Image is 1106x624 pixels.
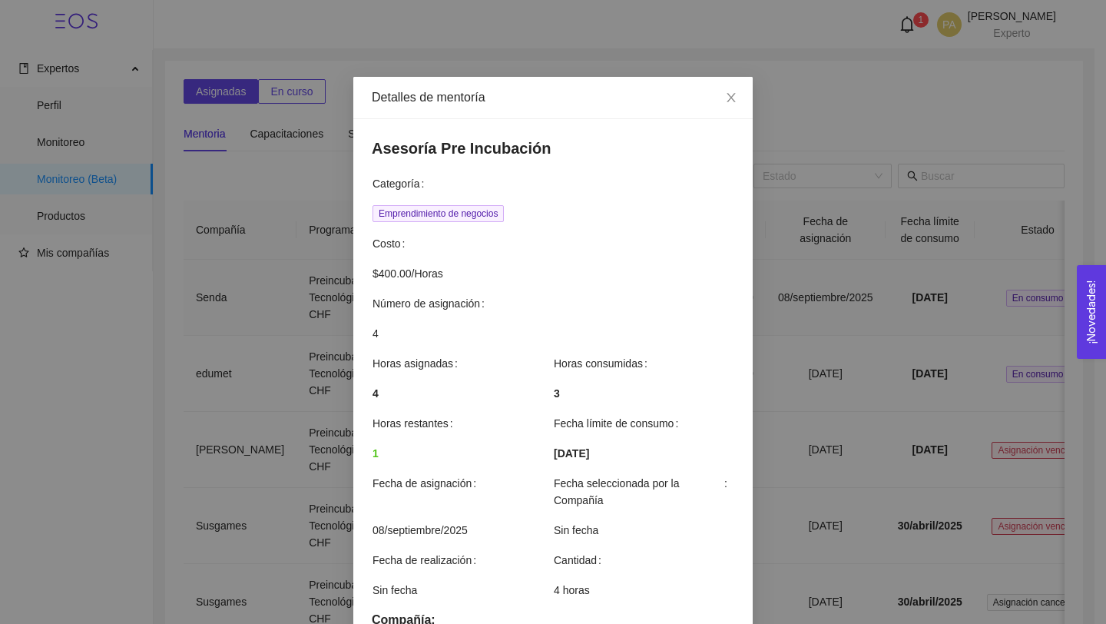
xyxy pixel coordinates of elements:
span: 4 horas [554,582,733,599]
span: 4 [373,325,733,342]
strong: 1 [373,447,379,460]
span: Horas asignadas [373,355,464,372]
span: Horas consumidas [554,355,654,372]
span: Cantidad [554,552,608,569]
span: Emprendimiento de negocios [373,205,504,222]
span: Sin fecha [554,522,733,539]
span: Fecha de asignación [373,475,482,492]
span: Fecha de realización [373,552,482,569]
div: Detalles de mentoría [372,89,734,106]
span: Fecha límite de consumo [554,415,684,432]
h4: Asesoría Pre Incubación [372,138,734,159]
span: [DATE] [554,445,589,462]
span: Costo [373,235,411,252]
span: Horas restantes [373,415,459,432]
button: Close [710,77,753,120]
span: $400.00 / Horas [373,265,733,282]
span: Fecha seleccionada por la Compañía [554,475,733,509]
span: Número de asignación [373,295,491,312]
span: Categoría [373,175,430,192]
span: 08/septiembre/2025 [373,522,552,539]
span: close [725,91,737,104]
button: Open Feedback Widget [1077,265,1106,359]
span: Sin fecha [373,582,552,599]
strong: 3 [554,387,560,400]
strong: 4 [373,387,379,400]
